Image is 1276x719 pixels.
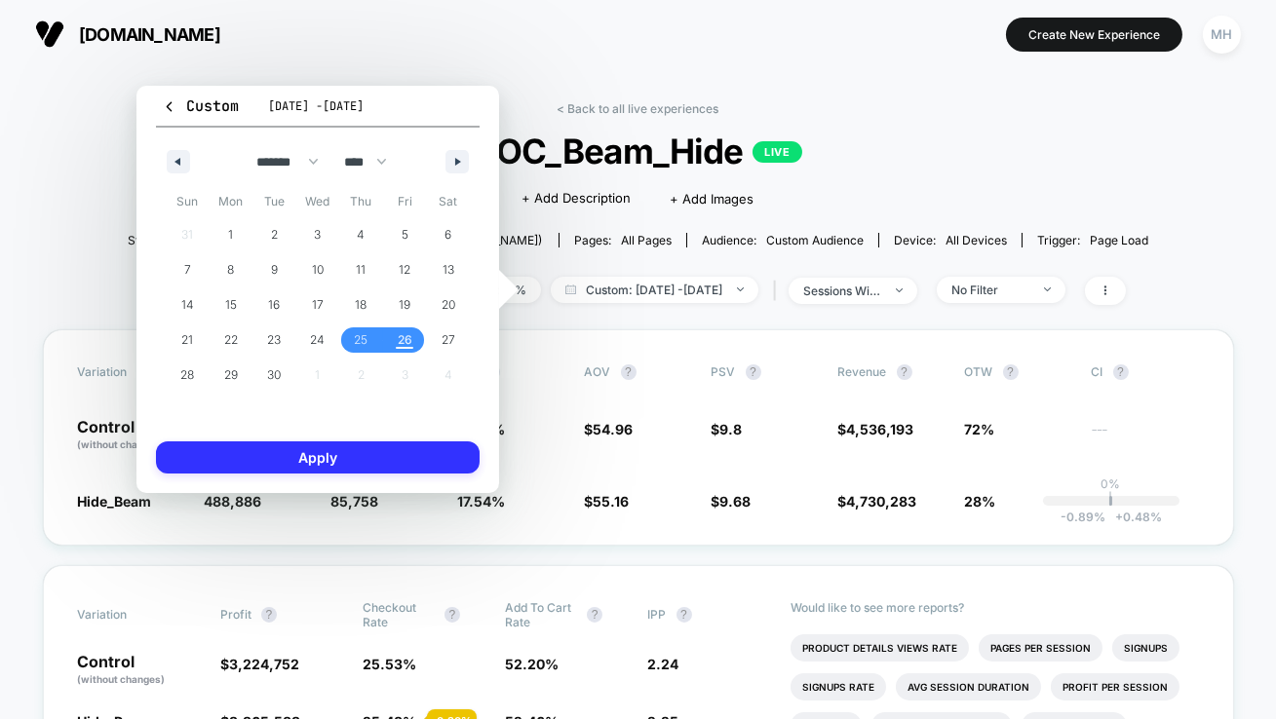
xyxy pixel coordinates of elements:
span: 23 [267,322,281,358]
p: Would like to see more reports? [791,600,1199,615]
img: end [1044,287,1051,291]
span: | [768,277,789,305]
span: 20 [442,287,455,322]
button: 28 [166,358,210,393]
button: 11 [339,252,383,287]
span: 3,224,752 [229,656,299,672]
span: PSV [712,364,736,379]
button: 7 [166,252,210,287]
span: 4,536,193 [847,421,914,437]
span: 6 [445,217,451,252]
div: MH [1203,16,1241,54]
button: ? [587,607,602,623]
button: ? [897,364,912,380]
span: 3 [314,217,321,252]
span: $ [838,493,917,510]
button: 16 [252,287,296,322]
span: (without changes) [78,673,166,685]
span: 27 [442,322,455,358]
button: 8 [210,252,253,287]
span: 2 [271,217,278,252]
span: 29 [224,358,238,393]
button: 4 [339,217,383,252]
img: calendar [565,284,576,294]
span: Revenue [838,364,887,379]
button: 27 [426,322,470,358]
span: Custom Audience [766,233,864,247]
span: 11 [357,252,367,287]
span: 24 [310,322,325,358]
span: $ [838,421,914,437]
span: Checkout Rate [363,600,435,629]
img: Visually logo [35,19,64,49]
button: 2 [252,217,296,252]
button: 29 [210,358,253,393]
button: ? [445,607,460,623]
button: Create New Experience [1006,18,1182,52]
span: $ [585,421,634,437]
div: No Filter [951,283,1029,297]
span: $ [585,493,630,510]
button: 30 [252,358,296,393]
button: 1 [210,217,253,252]
img: end [737,287,744,291]
button: Apply [156,441,480,473]
span: 0.48 % [1105,510,1162,524]
span: 12 [399,252,410,287]
span: Sat [426,186,470,217]
span: 13 [443,252,454,287]
button: ? [746,364,761,380]
span: [DOMAIN_NAME] [79,24,220,45]
span: [DATE] - [DATE] [268,98,364,114]
span: + Add Images [671,191,754,207]
span: Hide_Beam [78,493,152,510]
span: -0.89 % [1061,510,1105,524]
button: MH [1197,15,1247,55]
span: 26 [398,322,412,358]
div: Pages: [574,233,672,247]
span: Wed [296,186,340,217]
button: 12 [383,252,427,287]
span: $ [712,421,743,437]
span: $ [220,656,299,672]
span: (without changes) [78,438,166,450]
button: 10 [296,252,340,287]
span: 30 [267,358,281,393]
span: 15 [225,287,237,322]
span: 2.24 [648,656,679,672]
span: POC_Beam_Hide [178,131,1098,171]
span: Profit [220,607,251,622]
li: Pages Per Session [979,634,1102,662]
img: end [896,288,903,292]
button: 21 [166,322,210,358]
button: 3 [296,217,340,252]
span: 25.53 % [363,656,416,672]
span: 5 [402,217,408,252]
button: 6 [426,217,470,252]
button: 5 [383,217,427,252]
span: 4 [358,217,366,252]
span: 7 [184,252,191,287]
button: 9 [252,252,296,287]
button: 17 [296,287,340,322]
span: 4,730,283 [847,493,917,510]
span: CI [1092,364,1199,380]
button: ? [1003,364,1019,380]
button: 25 [339,322,383,358]
span: 8 [227,252,234,287]
p: | [1109,491,1113,506]
span: Tue [252,186,296,217]
a: < Back to all live experiences [558,101,719,116]
li: Product Details Views Rate [791,634,969,662]
span: 28 [180,358,194,393]
span: Custom [162,96,239,116]
span: 54.96 [594,421,634,437]
p: LIVE [753,141,801,163]
button: 24 [296,322,340,358]
p: 0% [1102,476,1121,491]
span: 18 [356,287,367,322]
button: ? [1113,364,1129,380]
div: Audience: [702,233,864,247]
span: 19 [399,287,410,322]
div: sessions with impression [803,284,881,298]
